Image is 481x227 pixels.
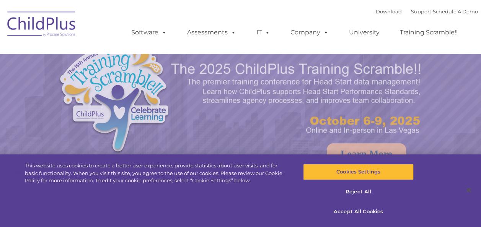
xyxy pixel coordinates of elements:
[25,162,289,185] div: This website uses cookies to create a better user experience, provide statistics about user visit...
[283,25,336,40] a: Company
[460,182,477,198] button: Close
[392,25,465,40] a: Training Scramble!!
[341,25,387,40] a: University
[179,25,244,40] a: Assessments
[303,203,414,219] button: Accept All Cookies
[303,184,414,200] button: Reject All
[327,143,406,165] a: Learn More
[376,8,478,15] font: |
[411,8,431,15] a: Support
[124,25,174,40] a: Software
[433,8,478,15] a: Schedule A Demo
[3,6,80,44] img: ChildPlus by Procare Solutions
[376,8,402,15] a: Download
[303,164,414,180] button: Cookies Settings
[249,25,278,40] a: IT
